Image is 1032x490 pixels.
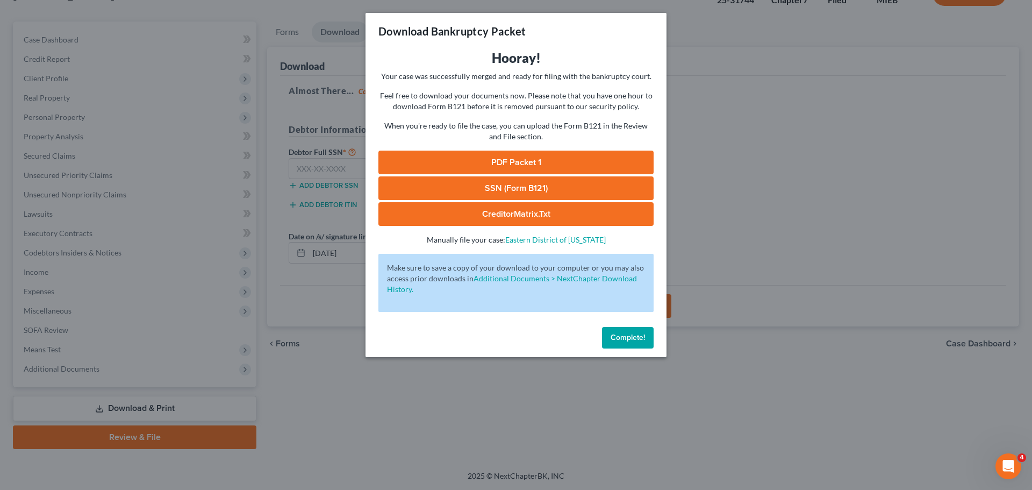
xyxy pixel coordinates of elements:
a: SSN (Form B121) [378,176,654,200]
h3: Download Bankruptcy Packet [378,24,526,39]
a: CreditorMatrix.txt [378,202,654,226]
p: When you're ready to file the case, you can upload the Form B121 in the Review and File section. [378,120,654,142]
iframe: Intercom live chat [995,453,1021,479]
span: 4 [1017,453,1026,462]
span: Complete! [611,333,645,342]
p: Your case was successfully merged and ready for filing with the bankruptcy court. [378,71,654,82]
p: Make sure to save a copy of your download to your computer or you may also access prior downloads in [387,262,645,295]
p: Feel free to download your documents now. Please note that you have one hour to download Form B12... [378,90,654,112]
h3: Hooray! [378,49,654,67]
p: Manually file your case: [378,235,654,245]
a: PDF Packet 1 [378,151,654,174]
button: Complete! [602,327,654,349]
a: Additional Documents > NextChapter Download History. [387,274,637,294]
a: Eastern District of [US_STATE] [505,235,606,244]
